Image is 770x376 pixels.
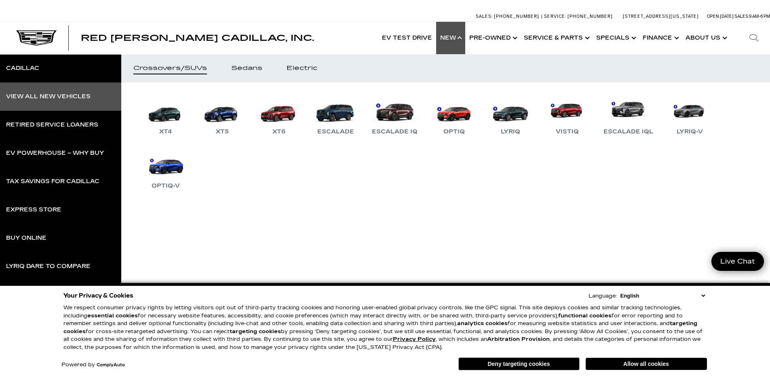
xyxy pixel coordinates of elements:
span: [PHONE_NUMBER] [567,14,613,19]
div: Tax Savings for Cadillac [6,179,99,184]
a: XT4 [141,95,190,137]
div: Escalade IQ [368,127,422,137]
a: XT6 [255,95,303,137]
strong: essential cookies [87,313,138,319]
a: Escalade IQL [599,95,657,137]
a: Service & Parts [520,22,592,54]
span: Service: [544,14,566,19]
div: XT6 [268,127,289,137]
button: Deny targeting cookies [458,357,580,370]
a: About Us [681,22,730,54]
span: Your Privacy & Cookies [63,290,133,301]
div: Search [738,22,770,54]
div: Language: [589,294,617,299]
div: LYRIQ Dare to Compare [6,264,91,269]
strong: functional cookies [558,313,612,319]
div: XT4 [155,127,176,137]
a: Red [PERSON_NAME] Cadillac, Inc. [81,34,314,42]
div: Cadillac [6,65,39,71]
div: EV Powerhouse – Why Buy [6,150,104,156]
div: Electric [287,65,317,71]
u: Privacy Policy [393,336,436,342]
div: Powered by [61,362,125,368]
div: View All New Vehicles [6,94,91,99]
select: Language Select [618,292,707,300]
a: ComplyAuto [97,363,125,368]
a: Specials [592,22,639,54]
a: Electric [274,54,329,82]
strong: targeting cookies [63,320,697,335]
a: Pre-Owned [465,22,520,54]
div: Escalade [313,127,358,137]
div: Sedans [231,65,262,71]
div: Escalade IQL [599,127,657,137]
a: Sedans [219,54,274,82]
div: XT5 [212,127,233,137]
a: OPTIQ-V [141,149,190,191]
span: Live Chat [716,257,759,266]
div: OPTIQ-V [148,181,184,191]
img: Cadillac Dark Logo with Cadillac White Text [16,30,57,46]
div: Retired Service Loaners [6,122,98,128]
span: [PHONE_NUMBER] [494,14,539,19]
strong: Arbitration Provision [487,336,550,342]
span: 9 AM-6 PM [749,14,770,19]
a: VISTIQ [543,95,591,137]
div: Crossovers/SUVs [133,65,207,71]
a: EV Test Drive [378,22,436,54]
a: XT5 [198,95,247,137]
div: Express Store [6,207,61,213]
a: Service: [PHONE_NUMBER] [541,14,615,19]
div: OPTIQ [439,127,469,137]
div: LYRIQ-V [673,127,707,137]
div: VISTIQ [552,127,583,137]
a: Sales: [PHONE_NUMBER] [476,14,541,19]
strong: analytics cookies [457,320,508,327]
a: New [436,22,465,54]
a: Live Chat [711,252,764,271]
a: LYRIQ-V [665,95,714,137]
a: Escalade [311,95,360,137]
a: [STREET_ADDRESS][US_STATE] [623,14,699,19]
strong: targeting cookies [230,328,281,335]
span: Red [PERSON_NAME] Cadillac, Inc. [81,33,314,43]
a: OPTIQ [430,95,478,137]
span: Sales: [734,14,749,19]
div: Buy Online [6,235,46,241]
span: Sales: [476,14,493,19]
div: LYRIQ [497,127,524,137]
a: LYRIQ [486,95,535,137]
p: We respect consumer privacy rights by letting visitors opt out of third-party tracking cookies an... [63,304,707,351]
span: Open [DATE] [707,14,734,19]
a: Finance [639,22,681,54]
button: Allow all cookies [586,358,707,370]
a: Crossovers/SUVs [121,54,219,82]
a: Escalade IQ [368,95,422,137]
